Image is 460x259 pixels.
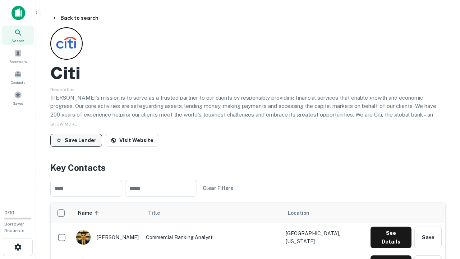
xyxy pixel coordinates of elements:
h2: Citi [50,63,80,83]
th: Location [282,203,367,223]
button: See Details [371,227,411,248]
img: 1753279374948 [76,230,91,245]
span: Name [78,209,101,217]
iframe: Chat Widget [424,201,460,236]
a: Contacts [2,67,34,87]
a: Search [2,26,34,45]
span: Description [50,87,75,92]
span: Saved [13,100,23,106]
button: Back to search [49,12,101,24]
span: Contacts [11,79,25,85]
a: Visit Website [105,134,159,147]
a: Borrowers [2,46,34,66]
span: Title [148,209,169,217]
span: 0 / 10 [4,210,14,215]
span: Borrowers [9,59,27,64]
span: SHOW MORE [50,122,77,127]
span: Search [11,38,24,44]
th: Title [142,203,282,223]
th: Name [72,203,142,223]
button: Save Lender [50,134,102,147]
td: [GEOGRAPHIC_DATA], [US_STATE] [282,223,367,252]
button: Clear Filters [200,182,236,195]
td: Commercial Banking Analyst [142,223,282,252]
p: [PERSON_NAME]'s mission is to serve as a trusted partner to our clients by responsibly providing ... [50,94,446,136]
div: [PERSON_NAME] [76,230,139,245]
h4: Key Contacts [50,161,446,174]
button: Save [414,227,442,248]
span: Borrower Requests [4,222,24,233]
img: capitalize-icon.png [11,6,25,20]
a: Saved [2,88,34,108]
span: Location [288,209,309,217]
